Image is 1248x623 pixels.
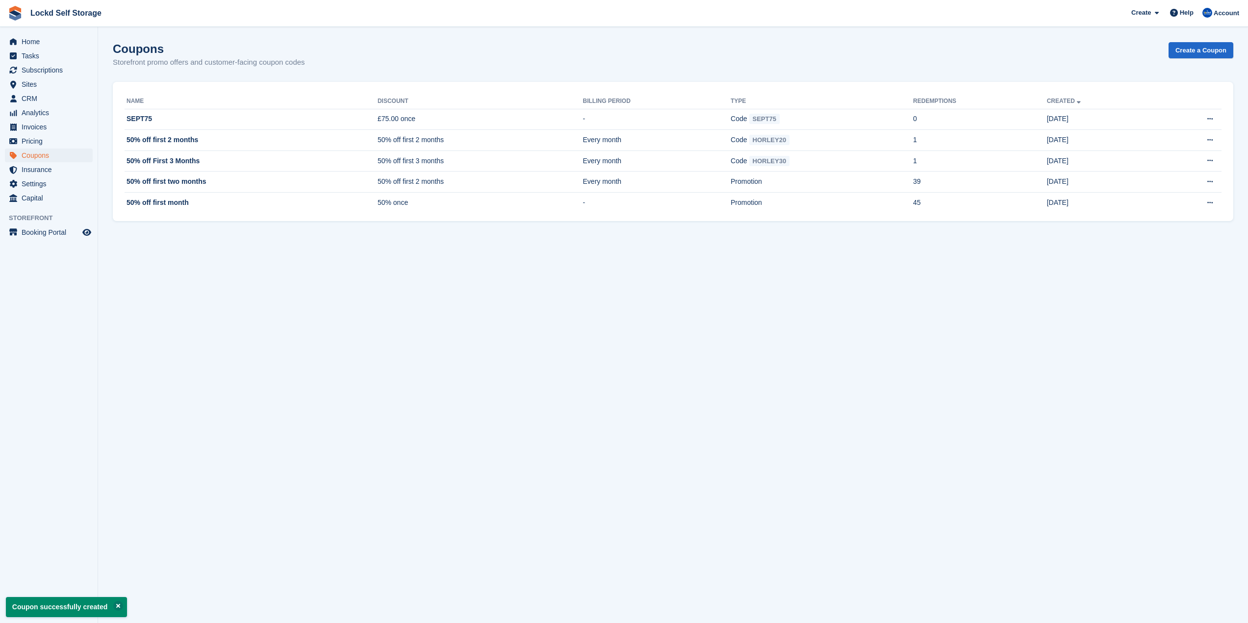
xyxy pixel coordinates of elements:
td: 50% off first 2 months [378,172,583,193]
th: Name [125,94,378,109]
td: [DATE] [1047,172,1158,193]
span: Invoices [22,120,80,134]
td: Code [731,150,913,172]
td: 50% off first 2 months [378,130,583,151]
span: Capital [22,191,80,205]
td: 50% off first month [125,193,378,213]
span: Coupons [22,149,80,162]
td: - [583,193,731,213]
span: Booking Portal [22,225,80,239]
a: menu [5,35,93,49]
td: Promotion [731,172,913,193]
a: Created [1047,98,1083,104]
span: Home [22,35,80,49]
span: SEPT75 [749,114,780,124]
td: 50% once [378,193,583,213]
span: Insurance [22,163,80,176]
td: [DATE] [1047,150,1158,172]
th: Type [731,94,913,109]
th: Redemptions [913,94,1047,109]
p: Storefront promo offers and customer-facing coupon codes [113,57,305,68]
th: Discount [378,94,583,109]
span: Tasks [22,49,80,63]
span: Create [1131,8,1151,18]
a: menu [5,120,93,134]
td: 50% off first 3 months [378,150,583,172]
a: menu [5,134,93,148]
a: menu [5,177,93,191]
td: 1 [913,130,1047,151]
span: Sites [22,77,80,91]
td: 50% off First 3 Months [125,150,378,172]
a: Create a Coupon [1169,42,1233,58]
td: [DATE] [1047,109,1158,130]
td: Every month [583,172,731,193]
a: menu [5,92,93,105]
span: HORLEY20 [749,135,790,145]
span: Subscriptions [22,63,80,77]
td: Every month [583,150,731,172]
span: Account [1214,8,1239,18]
a: menu [5,191,93,205]
th: Billing Period [583,94,731,109]
td: 39 [913,172,1047,193]
span: Help [1180,8,1194,18]
a: menu [5,77,93,91]
a: menu [5,149,93,162]
td: [DATE] [1047,193,1158,213]
td: 45 [913,193,1047,213]
a: menu [5,225,93,239]
td: [DATE] [1047,130,1158,151]
h1: Coupons [113,42,305,55]
td: - [583,109,731,130]
span: Analytics [22,106,80,120]
td: 0 [913,109,1047,130]
a: Lockd Self Storage [26,5,105,21]
a: Preview store [81,226,93,238]
td: Code [731,109,913,130]
span: Pricing [22,134,80,148]
a: menu [5,63,93,77]
td: Every month [583,130,731,151]
span: CRM [22,92,80,105]
td: 1 [913,150,1047,172]
td: £75.00 once [378,109,583,130]
img: stora-icon-8386f47178a22dfd0bd8f6a31ec36ba5ce8667c1dd55bd0f319d3a0aa187defe.svg [8,6,23,21]
span: HORLEY30 [749,156,790,166]
img: Jonny Bleach [1202,8,1212,18]
a: menu [5,49,93,63]
td: SEPT75 [125,109,378,130]
td: 50% off first 2 months [125,130,378,151]
a: menu [5,163,93,176]
span: Storefront [9,213,98,223]
td: Promotion [731,193,913,213]
span: Settings [22,177,80,191]
td: Code [731,130,913,151]
a: menu [5,106,93,120]
td: 50% off first two months [125,172,378,193]
p: Coupon successfully created [6,597,127,617]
